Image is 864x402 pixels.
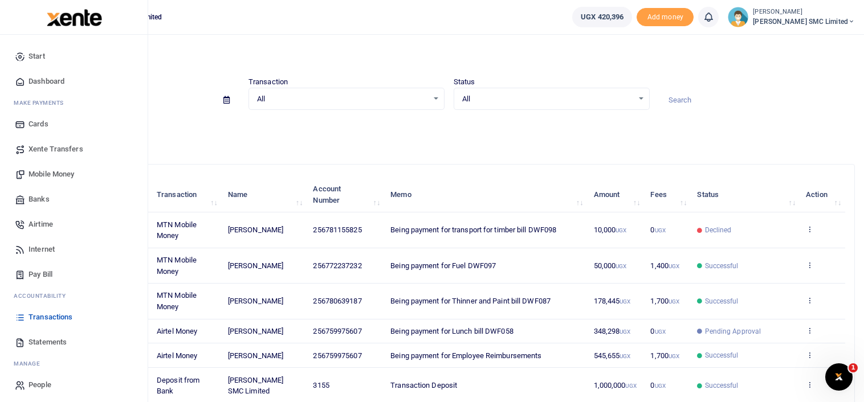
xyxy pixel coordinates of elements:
[9,237,138,262] a: Internet
[157,220,197,240] span: MTN Mobile Money
[625,383,636,389] small: UGX
[669,353,679,359] small: UGX
[390,261,496,270] span: Being payment for Fuel DWF097
[650,381,665,389] span: 0
[248,76,288,88] label: Transaction
[705,225,732,235] span: Declined
[669,263,679,269] small: UGX
[390,225,556,234] span: Being payment for transport for timber bill DWF098
[454,76,475,88] label: Status
[46,13,102,21] a: logo-small logo-large logo-large
[594,327,631,335] span: 348,298
[307,177,384,212] th: Account Number: activate to sort column ascending
[616,263,626,269] small: UGX
[228,261,283,270] span: [PERSON_NAME]
[157,351,197,360] span: Airtel Money
[390,351,541,360] span: Being payment for Employee Reimbursements
[19,359,40,368] span: anage
[313,327,361,335] span: 256759975607
[581,11,623,23] span: UGX 420,396
[9,287,138,305] li: Ac
[620,353,630,359] small: UGX
[9,162,138,187] a: Mobile Money
[650,327,665,335] span: 0
[650,261,679,270] span: 1,400
[257,93,428,105] span: All
[691,177,800,212] th: Status: activate to sort column ascending
[637,8,694,27] li: Toup your wallet
[28,143,83,155] span: Xente Transfers
[28,337,67,348] span: Statements
[753,7,855,17] small: [PERSON_NAME]
[572,7,632,27] a: UGX 420,396
[9,372,138,397] a: People
[313,261,361,270] span: 256772237232
[19,99,64,107] span: ake Payments
[28,194,50,205] span: Banks
[650,351,679,360] span: 1,700
[28,76,64,87] span: Dashboard
[28,51,45,62] span: Start
[9,69,138,94] a: Dashboard
[150,177,222,212] th: Transaction: activate to sort column ascending
[313,297,361,305] span: 256780639187
[705,296,739,306] span: Successful
[384,177,587,212] th: Memo: activate to sort column ascending
[594,381,637,389] span: 1,000,000
[47,9,102,26] img: logo-large
[650,225,665,234] span: 0
[9,355,138,372] li: M
[9,112,138,137] a: Cards
[157,376,199,396] span: Deposit from Bank
[594,225,627,234] span: 10,000
[313,351,361,360] span: 256759975607
[9,137,138,162] a: Xente Transfers
[313,225,361,234] span: 256781155825
[825,363,853,391] iframe: Intercom live chat
[43,124,855,136] p: Download
[9,94,138,112] li: M
[705,261,739,271] span: Successful
[390,327,513,335] span: Being payment for Lunch bill DWF058
[228,297,283,305] span: [PERSON_NAME]
[28,219,53,230] span: Airtime
[9,212,138,237] a: Airtime
[28,269,52,280] span: Pay Bill
[655,227,666,233] small: UGX
[157,291,197,311] span: MTN Mobile Money
[800,177,845,212] th: Action: activate to sort column ascending
[28,118,48,130] span: Cards
[9,305,138,330] a: Transactions
[9,44,138,69] a: Start
[705,326,761,337] span: Pending Approval
[587,177,644,212] th: Amount: activate to sort column ascending
[620,329,630,335] small: UGX
[753,17,855,27] span: [PERSON_NAME] SMC Limited
[228,376,283,396] span: [PERSON_NAME] SMC Limited
[157,327,197,335] span: Airtel Money
[728,7,748,27] img: profile-user
[594,297,631,305] span: 178,445
[228,351,283,360] span: [PERSON_NAME]
[462,93,633,105] span: All
[228,225,283,234] span: [PERSON_NAME]
[313,381,329,389] span: 3155
[655,383,666,389] small: UGX
[28,379,51,391] span: People
[28,244,55,255] span: Internet
[594,351,631,360] span: 545,655
[222,177,307,212] th: Name: activate to sort column ascending
[28,311,72,323] span: Transactions
[28,169,74,180] span: Mobile Money
[659,91,855,110] input: Search
[849,363,858,372] span: 1
[594,261,627,270] span: 50,000
[644,177,691,212] th: Fees: activate to sort column ascending
[22,292,66,300] span: countability
[705,380,739,391] span: Successful
[9,187,138,212] a: Banks
[650,297,679,305] span: 1,700
[669,298,679,305] small: UGX
[620,298,630,305] small: UGX
[43,49,855,61] h4: Transactions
